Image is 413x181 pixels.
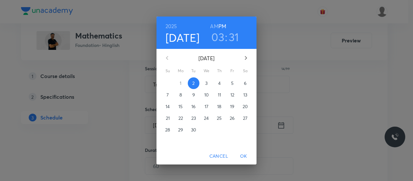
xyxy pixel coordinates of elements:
button: 6 [239,77,251,89]
button: 19 [227,101,238,112]
p: 29 [178,127,183,133]
button: 20 [239,101,251,112]
p: 8 [179,92,182,98]
button: 31 [229,30,239,44]
p: 10 [204,92,209,98]
button: 12 [227,89,238,101]
span: Th [214,68,225,74]
p: 15 [178,103,183,110]
p: 6 [244,80,247,86]
button: 14 [162,101,174,112]
button: [DATE] [166,31,200,44]
p: 27 [243,115,247,121]
p: 2 [192,80,195,86]
button: Cancel [207,150,231,162]
p: 22 [178,115,183,121]
button: 8 [175,89,186,101]
button: 23 [188,112,199,124]
p: 16 [191,103,196,110]
button: PM [218,22,226,31]
button: OK [233,150,254,162]
span: Sa [239,68,251,74]
button: 10 [201,89,212,101]
button: 11 [214,89,225,101]
p: 7 [166,92,169,98]
p: 30 [191,127,196,133]
p: 11 [218,92,221,98]
button: AM [210,22,218,31]
button: 03 [211,30,224,44]
span: OK [236,152,251,160]
span: Su [162,68,174,74]
p: 24 [204,115,209,121]
p: 26 [230,115,235,121]
button: 27 [239,112,251,124]
span: We [201,68,212,74]
p: 14 [166,103,170,110]
button: 25 [214,112,225,124]
p: 4 [218,80,221,86]
p: 23 [191,115,196,121]
p: 17 [205,103,208,110]
button: 2 [188,77,199,89]
span: Tu [188,68,199,74]
p: 19 [230,103,234,110]
p: 12 [230,92,234,98]
button: 5 [227,77,238,89]
button: 3 [201,77,212,89]
p: 9 [192,92,195,98]
h3: : [225,30,227,44]
button: 26 [227,112,238,124]
button: 21 [162,112,174,124]
button: 29 [175,124,186,136]
p: 5 [231,80,234,86]
p: 25 [217,115,222,121]
button: 17 [201,101,212,112]
button: 18 [214,101,225,112]
button: 16 [188,101,199,112]
button: 15 [175,101,186,112]
span: Fr [227,68,238,74]
button: 4 [214,77,225,89]
button: 22 [175,112,186,124]
p: 18 [217,103,221,110]
span: Cancel [209,152,228,160]
button: 24 [201,112,212,124]
button: 9 [188,89,199,101]
p: 3 [205,80,207,86]
p: 21 [166,115,170,121]
span: Mo [175,68,186,74]
button: 2025 [166,22,177,31]
button: 28 [162,124,174,136]
button: 30 [188,124,199,136]
p: [DATE] [175,54,238,62]
p: 13 [243,92,247,98]
p: 20 [243,103,248,110]
button: 13 [239,89,251,101]
p: 28 [165,127,170,133]
button: 7 [162,89,174,101]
